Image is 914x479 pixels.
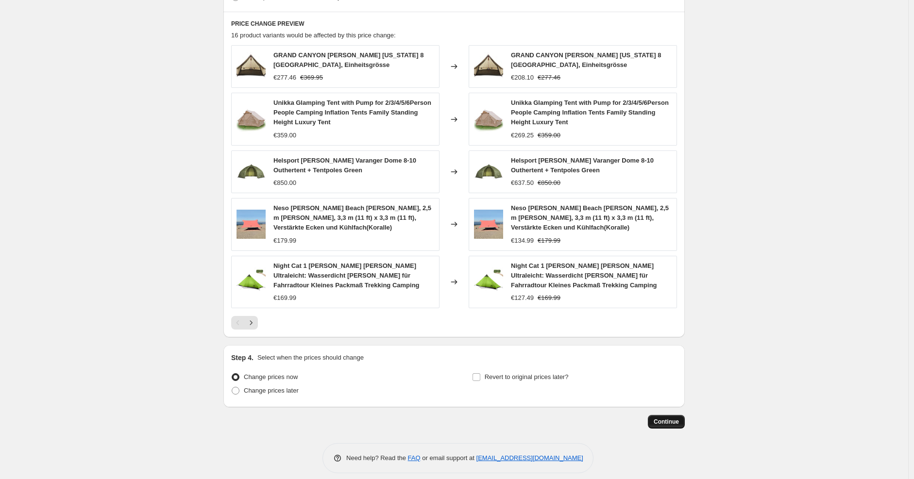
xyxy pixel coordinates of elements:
[474,210,503,239] img: 71rWhytVgaL_80x.jpg
[511,99,669,126] span: Unikka Glamping Tent with Pump for 2/3/4/5/6Person People Camping Inflation Tents Family Standing...
[273,236,296,246] div: €179.99
[511,73,534,83] div: €208.10
[237,267,266,297] img: 51mGdqlt9TL_80x.jpg
[273,99,431,126] span: Unikka Glamping Tent with Pump for 2/3/4/5/6Person People Camping Inflation Tents Family Standing...
[231,20,677,28] h6: PRICE CHANGE PREVIEW
[511,236,534,246] div: €134.99
[273,73,296,83] div: €277.46
[237,105,266,134] img: 51Iqrlak1mL_80x.jpg
[538,236,560,246] strike: €179.99
[474,267,503,297] img: 51mGdqlt9TL_80x.jpg
[485,373,569,380] span: Revert to original prices later?
[538,73,560,83] strike: €277.46
[408,454,421,462] a: FAQ
[273,51,423,68] span: GRAND CANYON [PERSON_NAME] [US_STATE] 8 [GEOGRAPHIC_DATA], Einheitsgrösse
[538,293,560,303] strike: €169.99
[648,415,685,429] button: Continue
[273,131,296,140] div: €359.00
[244,373,298,380] span: Change prices now
[511,157,654,174] span: Helsport [PERSON_NAME] Varanger Dome 8-10 Outhertent + Tentpoles Green
[237,210,266,239] img: 71rWhytVgaL_80x.jpg
[474,52,503,81] img: 71wUp7snXrL_80x.jpg
[511,51,661,68] span: GRAND CANYON [PERSON_NAME] [US_STATE] 8 [GEOGRAPHIC_DATA], Einheitsgrösse
[511,178,534,188] div: €637.50
[273,293,296,303] div: €169.99
[231,316,258,330] nav: Pagination
[538,131,560,140] strike: €359.00
[257,353,364,363] p: Select when the prices should change
[231,353,254,363] h2: Step 4.
[511,293,534,303] div: €127.49
[346,454,408,462] span: Need help? Read the
[538,178,560,188] strike: €850.00
[273,178,296,188] div: €850.00
[654,418,679,426] span: Continue
[511,262,657,289] span: Night Cat 1 [PERSON_NAME] [PERSON_NAME] Ultraleicht: Wasserdicht [PERSON_NAME] für Fahrradtour Kl...
[511,204,669,231] span: Neso [PERSON_NAME] Beach [PERSON_NAME], 2,5 m [PERSON_NAME], 3,3 m (11 ft) x 3,3 m (11 ft), Verst...
[244,387,299,394] span: Change prices later
[511,131,534,140] div: €269.25
[273,157,416,174] span: Helsport [PERSON_NAME] Varanger Dome 8-10 Outhertent + Tentpoles Green
[273,204,431,231] span: Neso [PERSON_NAME] Beach [PERSON_NAME], 2,5 m [PERSON_NAME], 3,3 m (11 ft) x 3,3 m (11 ft), Verst...
[474,105,503,134] img: 51Iqrlak1mL_80x.jpg
[476,454,583,462] a: [EMAIL_ADDRESS][DOMAIN_NAME]
[244,316,258,330] button: Next
[237,157,266,186] img: 51T_s2b5MEL_80x.jpg
[421,454,476,462] span: or email support at
[237,52,266,81] img: 71wUp7snXrL_80x.jpg
[273,262,420,289] span: Night Cat 1 [PERSON_NAME] [PERSON_NAME] Ultraleicht: Wasserdicht [PERSON_NAME] für Fahrradtour Kl...
[231,32,396,39] span: 16 product variants would be affected by this price change:
[300,73,323,83] strike: €369.95
[474,157,503,186] img: 51T_s2b5MEL_80x.jpg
